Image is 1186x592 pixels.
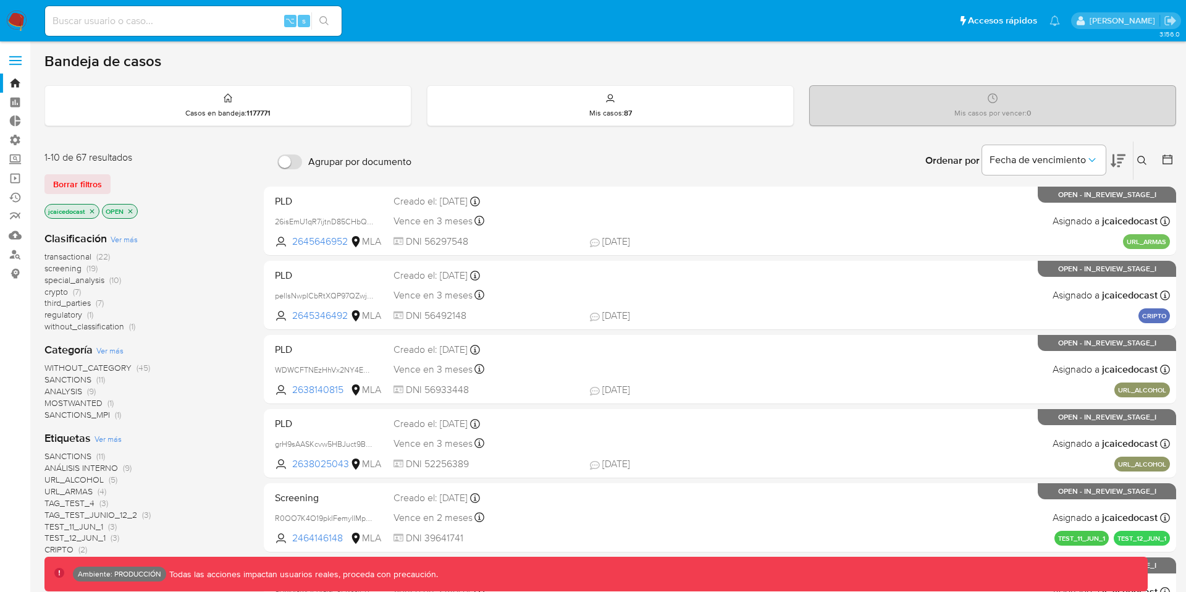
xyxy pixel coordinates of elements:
[45,13,342,29] input: Buscar usuario o caso...
[311,12,337,30] button: search-icon
[1164,14,1177,27] a: Salir
[968,14,1037,27] span: Accesos rápidos
[1090,15,1159,27] p: juan.caicedocastro@mercadolibre.com.co
[166,569,438,580] p: Todas las acciones impactan usuarios reales, proceda con precaución.
[1049,15,1060,26] a: Notificaciones
[302,15,306,27] span: s
[285,15,295,27] span: ⌥
[78,572,161,577] p: Ambiente: PRODUCCIÓN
